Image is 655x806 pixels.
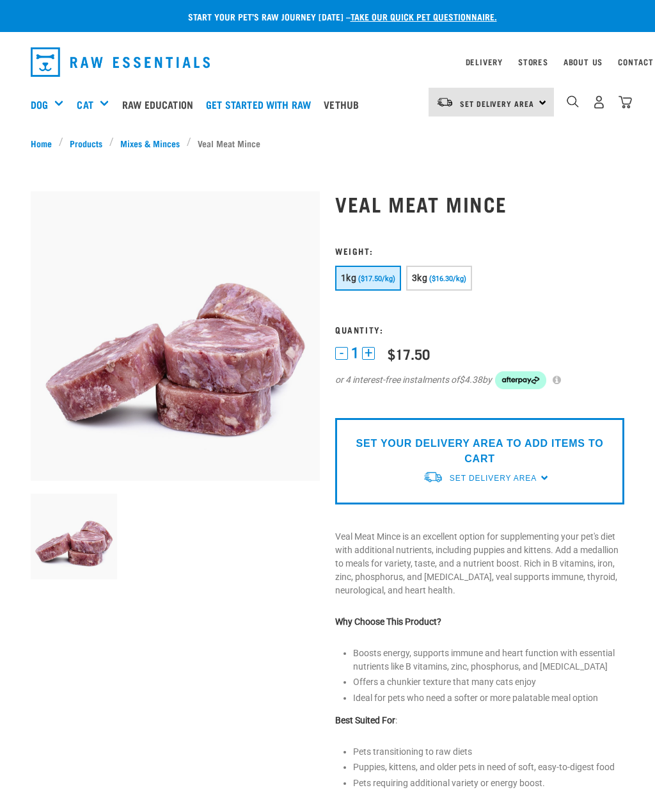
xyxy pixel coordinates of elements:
span: ($16.30/kg) [429,275,466,283]
span: Set Delivery Area [450,474,537,483]
li: Pets requiring additional variety or energy boost. [353,777,624,790]
span: Set Delivery Area [460,101,534,106]
span: ($17.50/kg) [358,275,395,283]
h3: Quantity: [335,325,624,334]
a: Mixes & Minces [114,136,187,150]
strong: Best Suited For [335,715,395,725]
button: 1kg ($17.50/kg) [335,266,401,291]
img: van-moving.png [436,97,454,108]
a: Contact [618,60,654,64]
nav: breadcrumbs [31,136,624,150]
button: + [362,347,375,360]
div: or 4 interest-free instalments of by [335,371,624,389]
img: 1160 Veal Meat Mince Medallions 01 [31,494,117,580]
p: SET YOUR DELIVERY AREA TO ADD ITEMS TO CART [345,436,615,467]
a: Vethub [320,79,368,130]
a: Dog [31,97,48,112]
h3: Weight: [335,246,624,255]
span: $4.38 [459,373,482,387]
span: 3kg [412,273,427,283]
img: 1160 Veal Meat Mince Medallions 01 [31,191,320,481]
li: Boosts energy, supports immune and heart function with essential nutrients like B vitamins, zinc,... [353,647,624,673]
img: home-icon@2x.png [619,95,632,109]
span: 1 [351,346,359,360]
p: : [335,714,624,727]
img: Raw Essentials Logo [31,47,210,77]
nav: dropdown navigation [20,42,635,82]
a: Cat [77,97,93,112]
a: Raw Education [119,79,203,130]
button: 3kg ($16.30/kg) [406,266,472,291]
p: Veal Meat Mince is an excellent option for supplementing your pet's diet with additional nutrient... [335,530,624,597]
img: Afterpay [495,371,546,389]
a: Products [63,136,109,150]
span: 1kg [341,273,356,283]
a: take our quick pet questionnaire. [351,14,497,19]
strong: Why Choose This Product? [335,617,441,627]
a: Home [31,136,59,150]
img: van-moving.png [423,471,443,484]
li: Ideal for pets who need a softer or more palatable meal option [353,691,624,705]
button: - [335,347,348,360]
a: Get started with Raw [203,79,320,130]
a: About Us [564,60,603,64]
img: user.png [592,95,606,109]
a: Stores [518,60,548,64]
a: Delivery [466,60,503,64]
div: $17.50 [388,346,430,362]
li: Offers a chunkier texture that many cats enjoy [353,675,624,689]
li: Pets transitioning to raw diets [353,745,624,759]
h1: Veal Meat Mince [335,192,624,215]
img: home-icon-1@2x.png [567,95,579,108]
li: Puppies, kittens, and older pets in need of soft, easy-to-digest food [353,761,624,774]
